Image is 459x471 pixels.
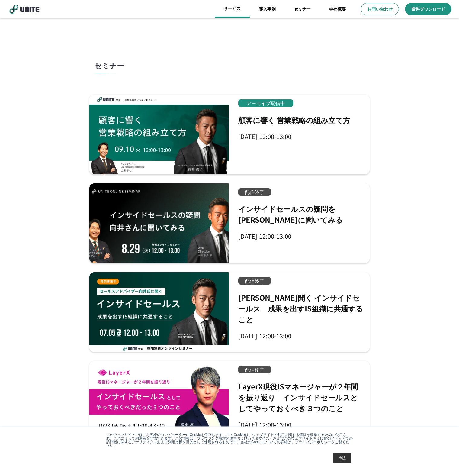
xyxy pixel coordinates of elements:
[238,366,271,373] p: 配信終了
[367,6,393,12] p: お問い合わせ
[238,277,271,285] p: 配信終了
[361,3,399,15] a: お問い合わせ
[238,233,291,240] p: [DATE]:12:00-13:00
[238,292,364,325] p: [PERSON_NAME]聞く インサイドセールス 成果を出すIS組織に共通すること
[106,433,353,447] p: このウェブサイトでは、お客様のコンピューターにCookieを保存します。このCookieは、ウェブサイトの利用に関する情報を収集するために使用され、これによって利用者を記憶できます。この情報は、...
[238,115,350,125] p: 顧客に響く 営業戦略の組み立て方
[411,6,445,12] p: 資料ダウンロード
[238,188,271,196] p: 配信終了
[238,381,364,414] p: LayerX現役ISマネージャーが２年間を振り返り インサイドセールスとしてやっておくべき３つのこと
[333,453,351,463] a: 承認
[238,133,291,140] p: [DATE]:12:00-13:00
[89,95,369,174] a: アーカイブ配信中顧客に響く 営業戦略の組み立て方[DATE]:12:00-13:00
[405,3,451,15] a: 資料ダウンロード
[238,332,291,340] p: [DATE]:12:00-13:00
[238,203,364,225] p: インサイドセールスの疑問を[PERSON_NAME]に聞いてみる
[88,49,371,95] button: セミナー
[351,394,459,471] iframe: Chat Widget
[238,99,293,107] p: アーカイブ配信中
[94,61,124,70] p: セミナー
[238,421,291,428] p: [DATE]:12:00-13:00
[351,394,459,471] div: チャットウィジェット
